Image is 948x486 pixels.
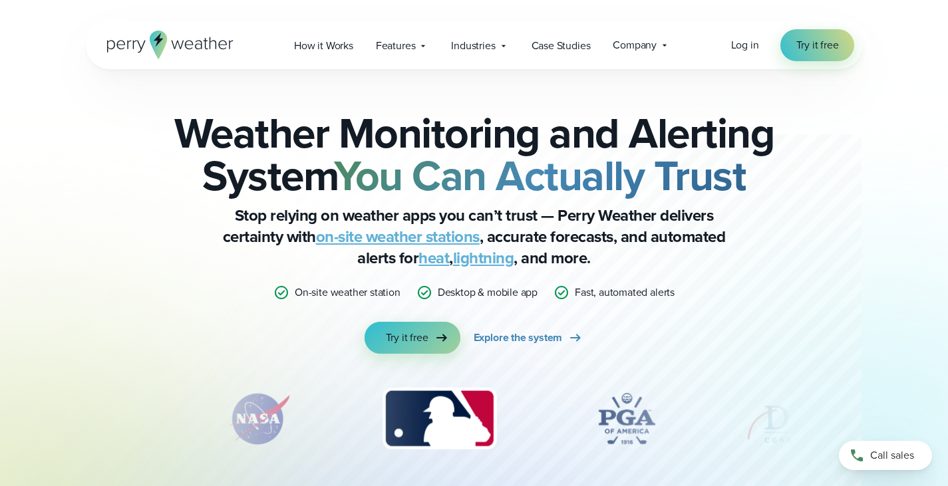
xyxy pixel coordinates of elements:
span: How it Works [294,38,353,54]
img: PGA.svg [573,386,680,452]
img: DPR-Construction.svg [744,386,850,452]
span: Try it free [796,37,839,53]
span: Features [376,38,416,54]
span: Call sales [870,447,914,463]
div: 3 of 12 [369,386,510,452]
a: How it Works [283,32,365,59]
h2: Weather Monitoring and Alerting System [152,112,796,197]
span: Try it free [386,330,428,346]
p: Desktop & mobile app [438,285,538,301]
a: on-site weather stations [316,225,480,249]
a: Log in [731,37,759,53]
a: Try it free [365,322,460,354]
a: lightning [453,246,514,270]
a: Case Studies [520,32,602,59]
div: 5 of 12 [744,386,850,452]
span: Industries [451,38,495,54]
a: Try it free [780,29,855,61]
img: MLB.svg [369,386,510,452]
p: Fast, automated alerts [575,285,675,301]
div: 4 of 12 [573,386,680,452]
div: slideshow [152,386,796,459]
p: On-site weather station [295,285,400,301]
a: Call sales [839,441,932,470]
span: Case Studies [532,38,591,54]
div: 2 of 12 [212,386,305,452]
a: heat [418,246,449,270]
a: Explore the system [474,322,584,354]
img: NASA.svg [212,386,305,452]
strong: You Can Actually Trust [334,144,746,207]
p: Stop relying on weather apps you can’t trust — Perry Weather delivers certainty with , accurate f... [208,205,740,269]
span: Company [613,37,657,53]
span: Explore the system [474,330,563,346]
